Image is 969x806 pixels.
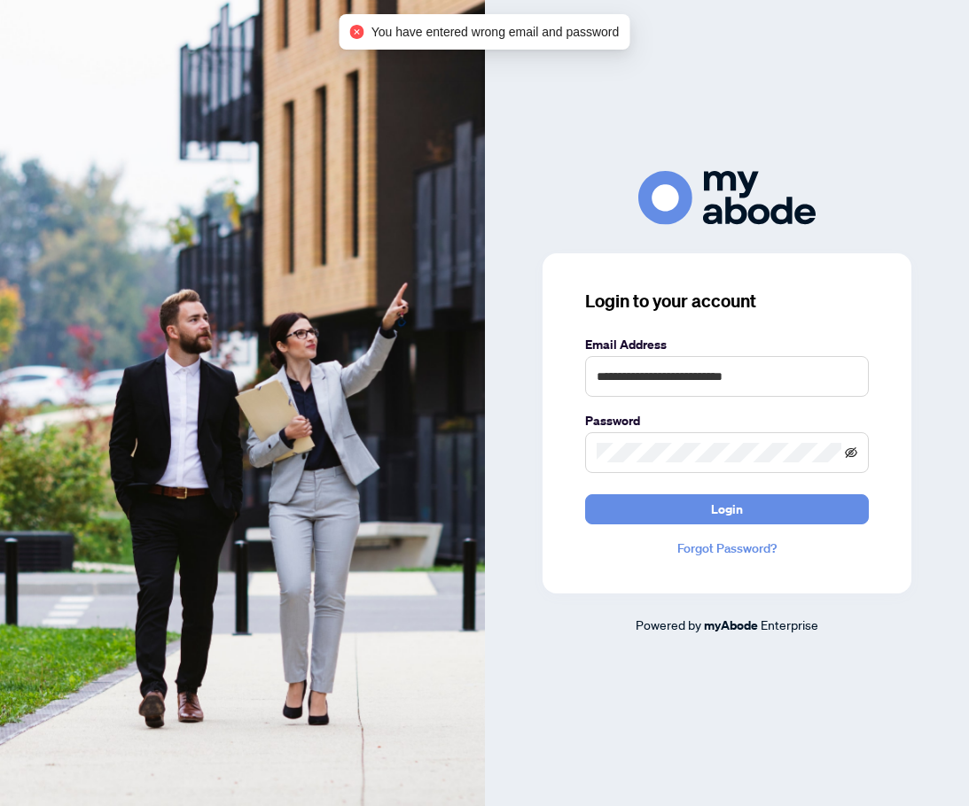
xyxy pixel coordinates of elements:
a: myAbode [704,616,758,635]
h3: Login to your account [585,289,869,314]
span: Enterprise [761,616,818,632]
label: Email Address [585,335,869,354]
span: close-circle [350,25,364,39]
img: ma-logo [638,171,816,225]
span: eye-invisible [845,446,857,459]
button: Login [585,494,869,524]
a: Forgot Password? [585,539,869,558]
span: Login [711,495,743,523]
label: Password [585,411,869,430]
span: Powered by [636,616,701,632]
span: You have entered wrong email and password [371,22,620,42]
